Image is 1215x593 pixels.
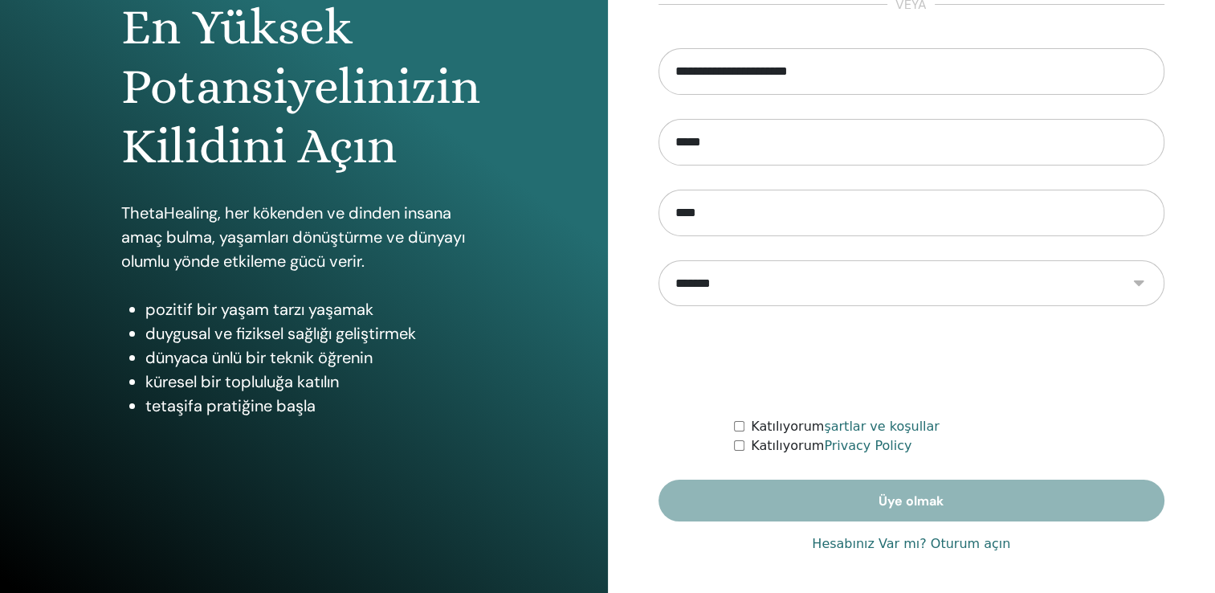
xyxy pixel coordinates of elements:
[145,346,486,370] li: dünyaca ünlü bir teknik öğrenin
[145,370,486,394] li: küresel bir topluluğa katılın
[812,534,1010,554] a: Hesabınız Var mı? Oturum açın
[824,419,940,434] a: şartlar ve koşullar
[145,321,486,346] li: duygusal ve fiziksel sağlığı geliştirmek
[145,394,486,418] li: tetaşifa pratiğine başla
[751,436,911,456] label: Katılıyorum
[789,330,1034,393] iframe: reCAPTCHA
[751,417,940,436] label: Katılıyorum
[121,201,486,273] p: ThetaHealing, her kökenden ve dinden insana amaç bulma, yaşamları dönüştürme ve dünyayı olumlu yö...
[824,438,911,453] a: Privacy Policy
[145,297,486,321] li: pozitif bir yaşam tarzı yaşamak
